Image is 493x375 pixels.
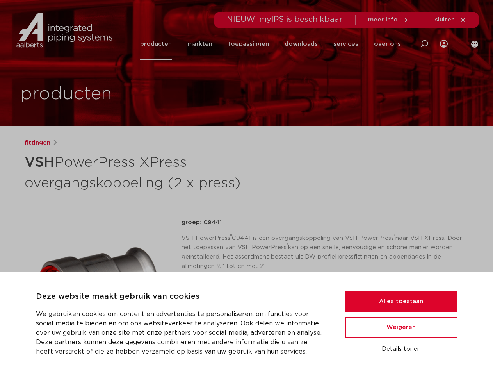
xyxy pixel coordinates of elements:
a: fittingen [25,138,50,148]
a: services [333,28,358,60]
nav: Menu [140,28,401,60]
p: We gebruiken cookies om content en advertenties te personaliseren, om functies voor social media ... [36,309,326,356]
a: sluiten [435,16,466,23]
button: Details tonen [345,343,457,356]
a: toepassingen [228,28,269,60]
sup: ® [394,234,395,238]
div: my IPS [440,28,448,60]
span: meer info [368,17,398,23]
strong: VSH [25,155,54,170]
a: downloads [285,28,318,60]
a: producten [140,28,172,60]
img: Product Image for VSH PowerPress XPress overgangskoppeling (2 x press) [25,218,169,362]
h1: PowerPress XPress overgangskoppeling (2 x press) [25,151,318,193]
h1: producten [20,82,112,107]
sup: ® [230,234,232,238]
button: Alles toestaan [345,291,457,312]
button: Weigeren [345,317,457,338]
a: meer info [368,16,409,23]
span: NIEUW: myIPS is beschikbaar [227,16,343,23]
p: VSH PowerPress C9441 is een overgangskoppeling van VSH PowerPress naar VSH XPress. Door het toepa... [182,234,469,271]
a: markten [187,28,212,60]
span: sluiten [435,17,455,23]
p: Deze website maakt gebruik van cookies [36,291,326,303]
a: over ons [374,28,401,60]
p: groep: C9441 [182,218,469,227]
sup: ® [287,243,288,248]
